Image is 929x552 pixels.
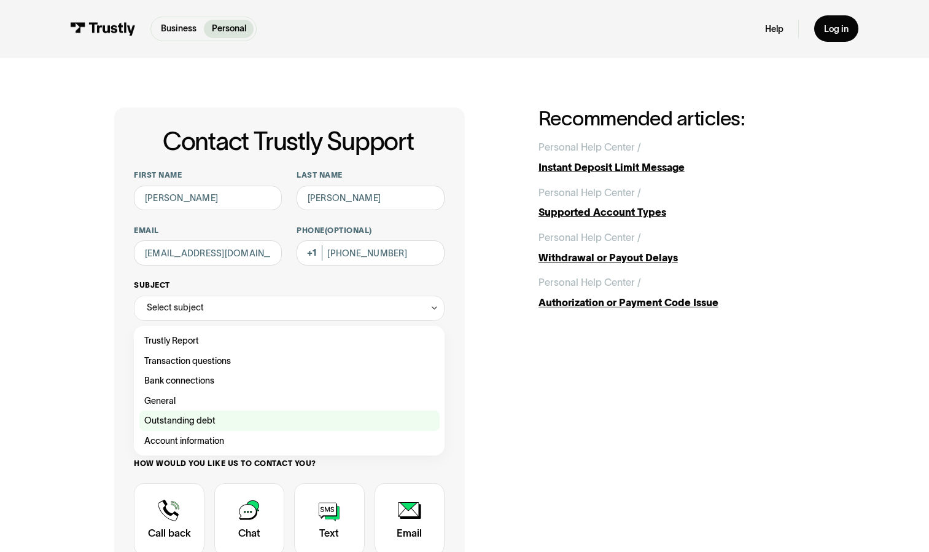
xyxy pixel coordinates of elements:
span: Transaction questions [144,353,231,368]
h2: Recommended articles: [538,108,815,130]
div: Personal Help Center / [538,275,641,290]
div: Instant Deposit Limit Message [538,160,815,175]
div: Personal Help Center / [538,230,641,245]
div: Select subject [134,296,444,321]
a: Help [765,23,783,35]
a: Log in [814,15,859,42]
input: Alex [134,186,282,211]
a: Business [154,20,204,38]
a: Personal [204,20,253,38]
nav: Select subject [134,321,444,456]
div: Select subject [147,300,204,315]
p: Business [161,22,196,35]
div: Supported Account Types [538,205,815,219]
span: General [144,393,176,408]
input: (555) 555-5555 [297,240,445,266]
h1: Contact Trustly Support [131,128,444,156]
input: Howard [297,186,445,211]
label: Phone [297,226,445,235]
a: Personal Help Center /Withdrawal or Payout Delays [538,230,815,265]
span: Account information [144,433,224,448]
label: Subject [134,280,444,290]
div: Authorization or Payment Code Issue [538,295,815,310]
label: How would you like us to contact you? [134,459,444,468]
div: Personal Help Center / [538,140,641,154]
span: Bank connections [144,373,214,388]
p: Personal [212,22,246,35]
img: Trustly Logo [71,22,136,36]
span: (Optional) [325,226,372,234]
div: Log in [824,23,849,35]
a: Personal Help Center /Supported Account Types [538,185,815,220]
label: Last name [297,170,445,180]
a: Personal Help Center /Authorization or Payment Code Issue [538,275,815,310]
div: Withdrawal or Payout Delays [538,250,815,265]
label: Email [134,226,282,235]
div: Personal Help Center / [538,185,641,200]
a: Personal Help Center /Instant Deposit Limit Message [538,140,815,175]
input: alex@mail.com [134,240,282,266]
span: Outstanding debt [144,413,216,428]
span: Trustly Report [144,333,199,348]
label: First name [134,170,282,180]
